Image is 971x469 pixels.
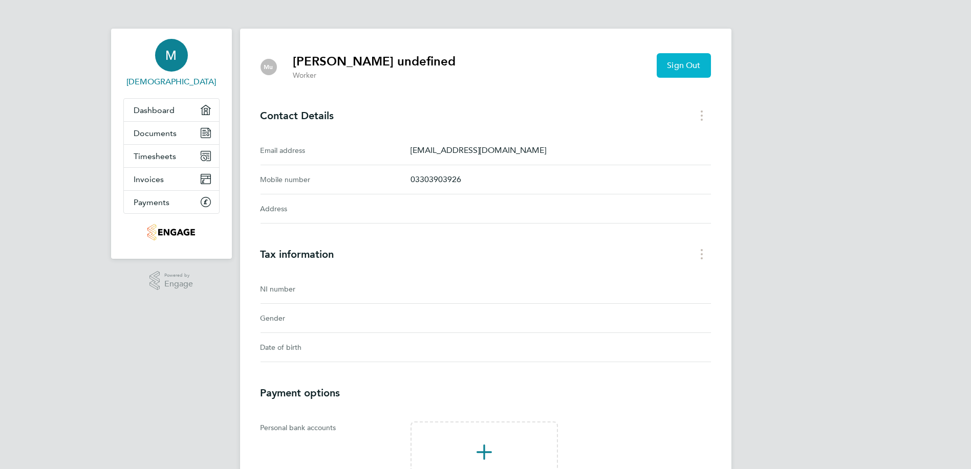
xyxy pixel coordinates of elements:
div: NI number [261,283,411,295]
span: M [166,49,177,62]
span: Documents [134,128,177,138]
button: Tax information menu [693,246,711,262]
span: Dashboard [134,105,175,115]
p: [EMAIL_ADDRESS][DOMAIN_NAME] [411,144,711,157]
img: regentfm-logo-retina.png [147,224,195,240]
a: Powered byEngage [149,271,193,291]
span: Payments [134,197,170,207]
span: Mu [264,63,273,71]
a: M[DEMOGRAPHIC_DATA] [123,39,220,88]
div: Muhammad undefined [261,59,277,75]
a: Go to home page [123,224,220,240]
span: Engage [164,280,193,288]
p: 03303903926 [411,173,711,186]
a: Dashboard [124,99,219,121]
a: Invoices [124,168,219,190]
nav: Main navigation [111,29,232,259]
button: Contact Details menu [693,107,711,123]
button: Sign Out [657,53,710,78]
div: Gender [261,312,411,324]
a: Payments [124,191,219,213]
h3: Tax information [261,248,711,260]
a: Documents [124,122,219,144]
div: Email address [261,144,411,157]
h2: [PERSON_NAME] undefined [293,53,456,70]
div: Date of birth [261,341,411,353]
div: Address [261,203,411,215]
span: Timesheets [134,151,177,161]
span: Muhammad [123,76,220,88]
h3: Contact Details [261,109,711,122]
div: Mobile number [261,173,411,186]
span: Powered by [164,271,193,280]
span: Invoices [134,174,164,184]
h3: Payment options [261,387,711,399]
span: Sign Out [667,60,700,71]
a: Timesheets [124,145,219,167]
p: Worker [293,71,456,81]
